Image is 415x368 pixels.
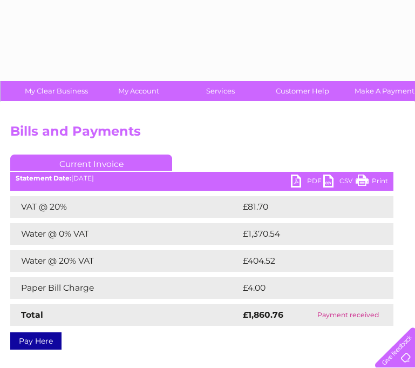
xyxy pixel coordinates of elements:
[303,304,394,326] td: Payment received
[12,81,101,101] a: My Clear Business
[291,175,323,190] a: PDF
[10,155,172,171] a: Current Invoice
[10,332,62,350] a: Pay Here
[94,81,183,101] a: My Account
[21,310,43,320] strong: Total
[10,277,240,299] td: Paper Bill Charge
[258,81,347,101] a: Customer Help
[176,81,265,101] a: Services
[10,196,240,218] td: VAT @ 20%
[240,223,376,245] td: £1,370.54
[240,277,369,299] td: £4.00
[240,196,371,218] td: £81.70
[16,174,71,182] b: Statement Date:
[356,175,388,190] a: Print
[10,175,393,182] div: [DATE]
[323,175,356,190] a: CSV
[243,310,283,320] strong: £1,860.76
[240,250,375,272] td: £404.52
[10,223,240,245] td: Water @ 0% VAT
[10,250,240,272] td: Water @ 20% VAT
